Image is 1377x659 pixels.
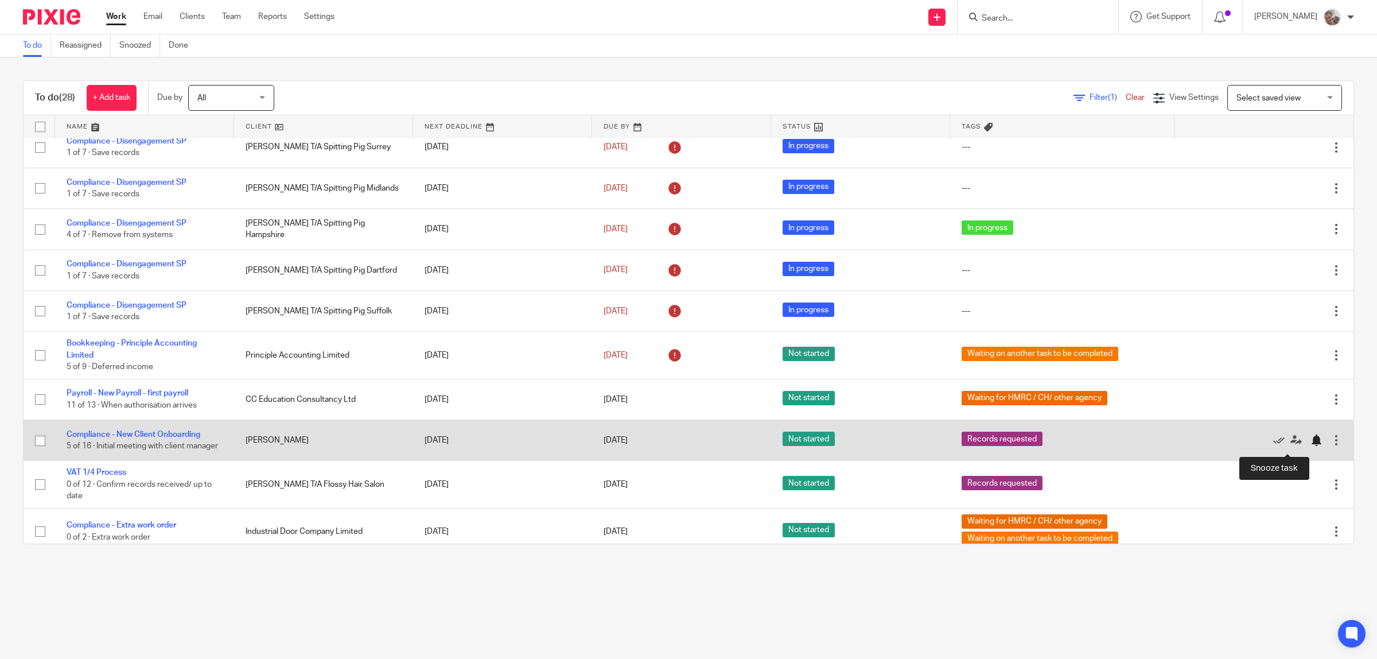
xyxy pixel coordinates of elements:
[604,225,628,233] span: [DATE]
[234,291,413,332] td: [PERSON_NAME] T/A Spitting Pig Suffolk
[413,379,592,420] td: [DATE]
[783,523,835,537] span: Not started
[67,533,150,541] span: 0 of 2 · Extra work order
[60,34,111,57] a: Reassigned
[234,379,413,420] td: CC Education Consultancy Ltd
[67,272,139,280] span: 1 of 7 · Save records
[962,220,1013,235] span: In progress
[962,183,1163,194] div: ---
[783,180,834,194] span: In progress
[67,431,200,439] a: Compliance - New Client Onboarding
[222,11,241,22] a: Team
[67,401,197,409] span: 11 of 13 · When authorisation arrives
[413,250,592,290] td: [DATE]
[783,220,834,235] span: In progress
[783,476,835,490] span: Not started
[413,420,592,461] td: [DATE]
[67,389,188,397] a: Payroll - New Payroll - first payroll
[180,11,205,22] a: Clients
[1108,94,1117,102] span: (1)
[783,303,834,317] span: In progress
[67,468,126,476] a: VAT 1/4 Process
[413,127,592,168] td: [DATE]
[234,127,413,168] td: [PERSON_NAME] T/A Spitting Pig Surrey
[67,137,186,145] a: Compliance - Disengagement SP
[604,480,628,489] span: [DATE]
[604,436,628,444] span: [DATE]
[413,209,592,250] td: [DATE]
[604,184,628,192] span: [DATE]
[1146,13,1191,21] span: Get Support
[23,34,51,57] a: To do
[23,9,80,25] img: Pixie
[304,11,334,22] a: Settings
[962,514,1107,529] span: Waiting for HMRC / CH/ other agency
[981,14,1084,24] input: Search
[413,291,592,332] td: [DATE]
[1273,435,1290,446] a: Mark as done
[413,461,592,508] td: [DATE]
[962,123,981,130] span: Tags
[234,209,413,250] td: [PERSON_NAME] T/A Spitting Pig Hampshire
[962,432,1043,446] span: Records requested
[962,532,1118,546] span: Waiting on another task to be completed
[157,92,182,103] p: Due by
[604,396,628,404] span: [DATE]
[119,34,160,57] a: Snoozed
[67,190,139,198] span: 1 of 7 · Save records
[67,521,176,529] a: Compliance - Extra work order
[962,141,1163,153] div: ---
[413,332,592,379] td: [DATE]
[106,11,126,22] a: Work
[234,250,413,290] td: [PERSON_NAME] T/A Spitting Pig Dartford
[197,94,206,102] span: All
[1236,94,1301,102] span: Select saved view
[1254,11,1317,22] p: [PERSON_NAME]
[604,307,628,315] span: [DATE]
[783,391,835,405] span: Not started
[258,11,287,22] a: Reports
[1169,94,1219,102] span: View Settings
[143,11,162,22] a: Email
[67,313,139,321] span: 1 of 7 · Save records
[962,305,1163,317] div: ---
[962,347,1118,361] span: Waiting on another task to be completed
[234,461,413,508] td: [PERSON_NAME] T/A Flossy Hair Salon
[1126,94,1145,102] a: Clear
[413,508,592,555] td: [DATE]
[35,92,75,104] h1: To do
[87,85,137,111] a: + Add task
[604,266,628,274] span: [DATE]
[67,363,153,371] span: 5 of 9 · Deferred income
[783,432,835,446] span: Not started
[67,480,212,501] span: 0 of 12 · Confirm records received/ up to date
[67,260,186,268] a: Compliance - Disengagement SP
[234,168,413,208] td: [PERSON_NAME] T/A Spitting Pig Midlands
[67,179,186,187] a: Compliance - Disengagement SP
[783,139,834,153] span: In progress
[59,93,75,102] span: (28)
[604,143,628,151] span: [DATE]
[234,508,413,555] td: Industrial Door Company Limited
[1090,94,1126,102] span: Filter
[413,168,592,208] td: [DATE]
[234,420,413,461] td: [PERSON_NAME]
[234,332,413,379] td: Principle Accounting Limited
[67,149,139,157] span: 1 of 7 · Save records
[962,391,1107,405] span: Waiting for HMRC / CH/ other agency
[783,262,834,276] span: In progress
[67,442,218,450] span: 5 of 16 · Initial meeting with client manager
[67,301,186,309] a: Compliance - Disengagement SP
[1323,8,1341,26] img: me.jpg
[67,339,197,359] a: Bookkeeping - Principle Accounting Limited
[962,265,1163,276] div: ---
[604,528,628,536] span: [DATE]
[604,351,628,359] span: [DATE]
[169,34,197,57] a: Done
[67,219,186,227] a: Compliance - Disengagement SP
[962,476,1043,490] span: Records requested
[783,347,835,361] span: Not started
[67,231,173,239] span: 4 of 7 · Remove from systems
